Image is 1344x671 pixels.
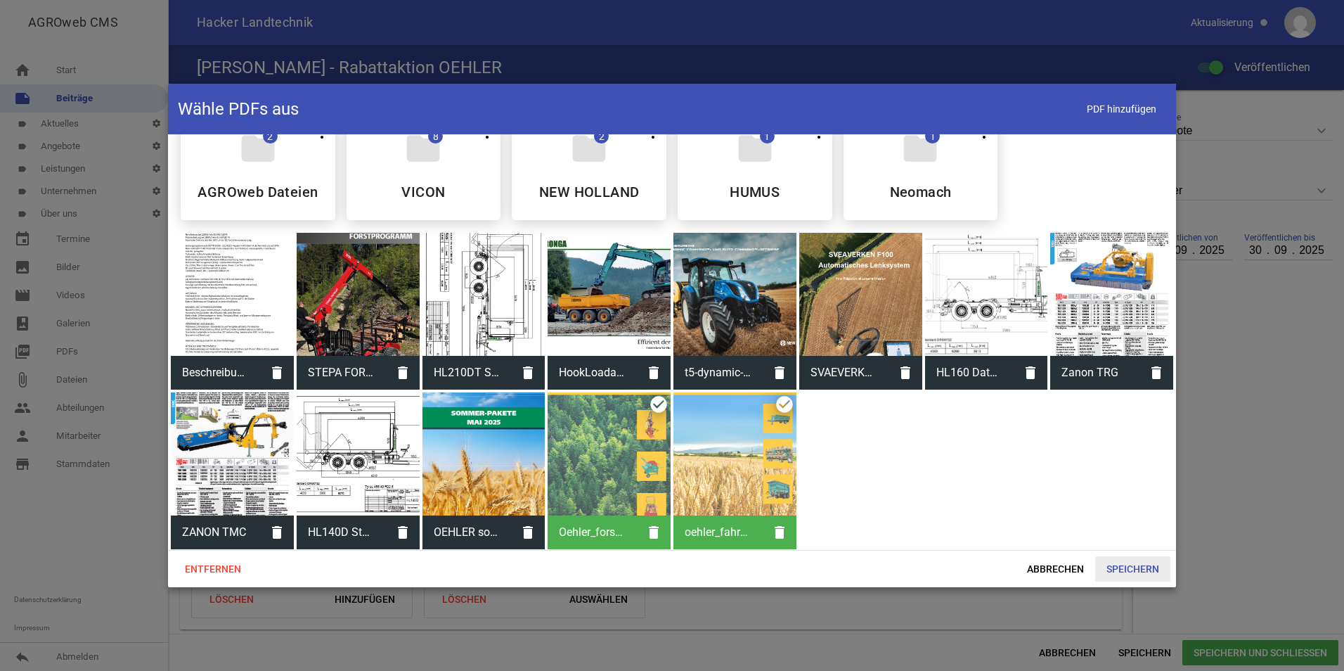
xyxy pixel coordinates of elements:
[799,354,889,391] span: SVAEVERKEN F100
[260,356,294,390] i: delete
[263,129,278,143] span: 2
[760,129,775,143] span: 1
[181,119,335,220] div: AGROweb Dateien
[925,354,1014,391] span: HL160 Datasheet
[548,354,637,391] span: HookLoada-Din-range-DE-2021-digital-lite
[386,356,420,390] i: delete
[637,516,671,549] i: delete
[403,129,443,168] i: folder
[548,514,637,551] span: Oehler_forstprospekt_2024_10-web-1
[422,354,512,391] span: HL210DT Standard (2021 02 03)
[569,129,609,168] i: folder
[637,356,671,390] i: delete
[238,129,278,168] i: folder
[171,514,260,551] span: ZANON TMC
[925,129,940,143] span: 1
[1014,356,1047,390] i: delete
[401,185,445,199] h5: VICON
[890,185,952,199] h5: Neomach
[347,119,501,220] div: VICON
[539,185,639,199] h5: NEW HOLLAND
[386,516,420,549] i: delete
[673,354,763,391] span: t5-dynamic-auto-command-brochure-de
[422,514,512,551] span: OEHLER sommerpakete 2025
[428,129,443,143] span: 8
[260,516,294,549] i: delete
[889,356,922,390] i: delete
[297,354,386,391] span: STEPA FORST Prospekt
[1016,556,1095,582] span: Abbrechen
[673,514,763,551] span: oehler_fahrzeugprogramm-Web
[297,514,386,551] span: HL140D Standard (2021 03 04) (002)
[1050,354,1139,391] span: Zanon TRG
[1077,95,1166,124] span: PDF hinzufügen
[1095,556,1170,582] span: Speichern
[735,129,775,168] i: folder
[844,119,998,220] div: Neomach
[171,354,260,391] span: Beschreibung New Holland T5 Dynamic Command
[594,129,609,143] span: 2
[763,356,796,390] i: delete
[763,516,796,549] i: delete
[730,185,780,199] h5: HUMUS
[678,119,832,220] div: HUMUS
[178,98,299,120] h4: Wähle PDFs aus
[198,185,318,199] h5: AGROweb Dateien
[512,119,666,220] div: NEW HOLLAND
[900,129,940,168] i: folder
[174,556,252,582] span: Entfernen
[511,356,545,390] i: delete
[1139,356,1173,390] i: delete
[511,516,545,549] i: delete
